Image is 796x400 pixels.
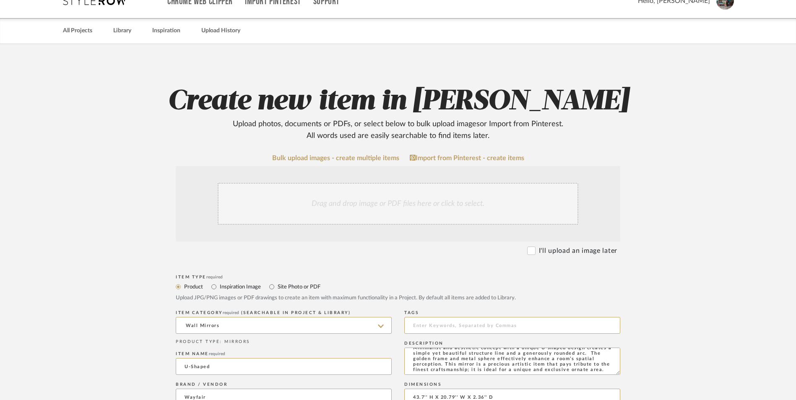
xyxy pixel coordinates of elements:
[176,294,620,302] div: Upload JPG/PNG images or PDF drawings to create an item with maximum functionality in a Project. ...
[404,382,620,387] div: Dimensions
[539,246,617,256] label: I'll upload an image later
[223,311,239,315] span: required
[201,25,240,36] a: Upload History
[176,281,620,292] mat-radio-group: Select item type
[226,118,570,142] div: Upload photos, documents or PDFs, or select below to bulk upload images or Import from Pinterest ...
[219,282,261,291] label: Inspiration Image
[176,310,392,315] div: ITEM CATEGORY
[176,317,392,334] input: Type a category to search and select
[176,275,620,280] div: Item Type
[183,282,203,291] label: Product
[206,275,223,279] span: required
[410,154,524,162] a: Import from Pinterest - create items
[131,85,665,142] h2: Create new item in [PERSON_NAME]
[176,382,392,387] div: Brand / Vendor
[404,310,620,315] div: Tags
[404,317,620,334] input: Enter Keywords, Separated by Commas
[272,155,399,162] a: Bulk upload images - create multiple items
[176,351,392,356] div: Item name
[113,25,131,36] a: Library
[152,25,180,36] a: Inspiration
[63,25,92,36] a: All Projects
[277,282,320,291] label: Site Photo or PDF
[220,340,250,344] span: : MIRRORS
[209,352,225,356] span: required
[176,358,392,375] input: Enter Name
[404,341,620,346] div: Description
[176,339,392,345] div: PRODUCT TYPE
[241,311,351,315] span: (Searchable in Project & Library)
